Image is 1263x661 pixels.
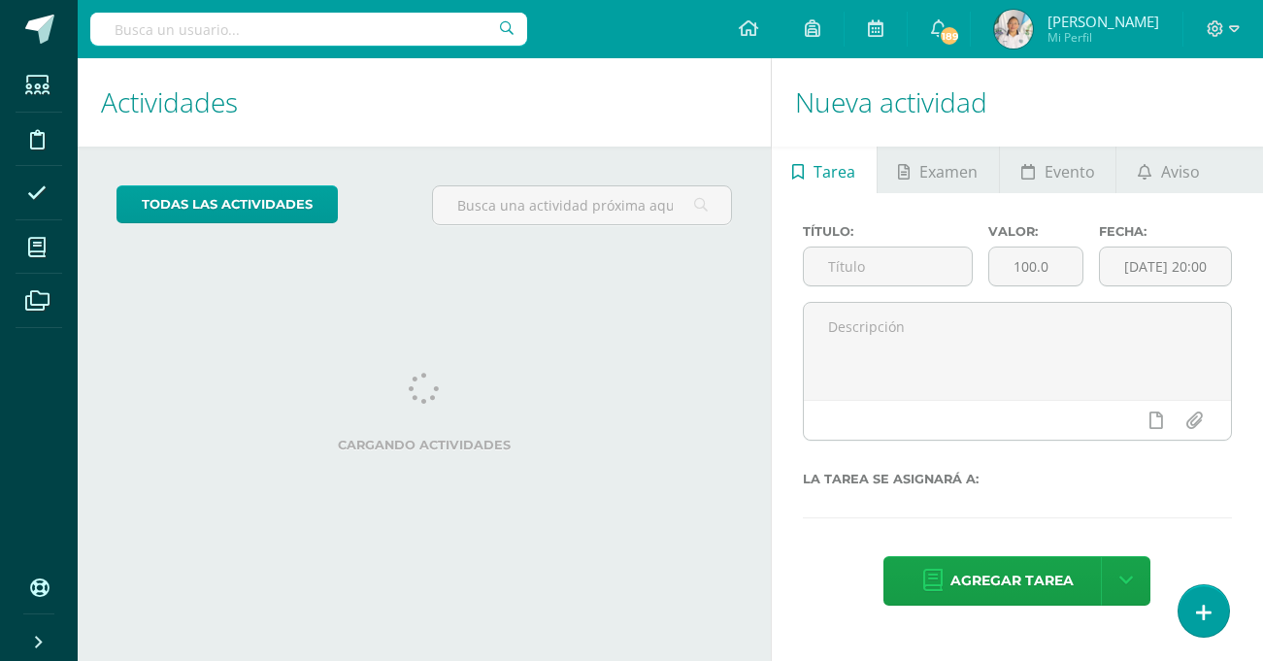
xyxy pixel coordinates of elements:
[101,58,748,147] h1: Actividades
[919,149,978,195] span: Examen
[878,147,999,193] a: Examen
[803,224,973,239] label: Título:
[950,557,1074,605] span: Agregar tarea
[804,248,972,285] input: Título
[1047,29,1159,46] span: Mi Perfil
[1161,149,1200,195] span: Aviso
[814,149,855,195] span: Tarea
[1047,12,1159,31] span: [PERSON_NAME]
[116,185,338,223] a: todas las Actividades
[1045,149,1095,195] span: Evento
[988,224,1084,239] label: Valor:
[795,58,1240,147] h1: Nueva actividad
[772,147,877,193] a: Tarea
[1099,224,1232,239] label: Fecha:
[994,10,1033,49] img: 04c6f2bca33b513329f0f94a42c2c01a.png
[803,472,1232,486] label: La tarea se asignará a:
[989,248,1083,285] input: Puntos máximos
[939,25,960,47] span: 189
[433,186,731,224] input: Busca una actividad próxima aquí...
[116,438,732,452] label: Cargando actividades
[1100,248,1231,285] input: Fecha de entrega
[90,13,527,46] input: Busca un usuario...
[1116,147,1220,193] a: Aviso
[1000,147,1115,193] a: Evento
